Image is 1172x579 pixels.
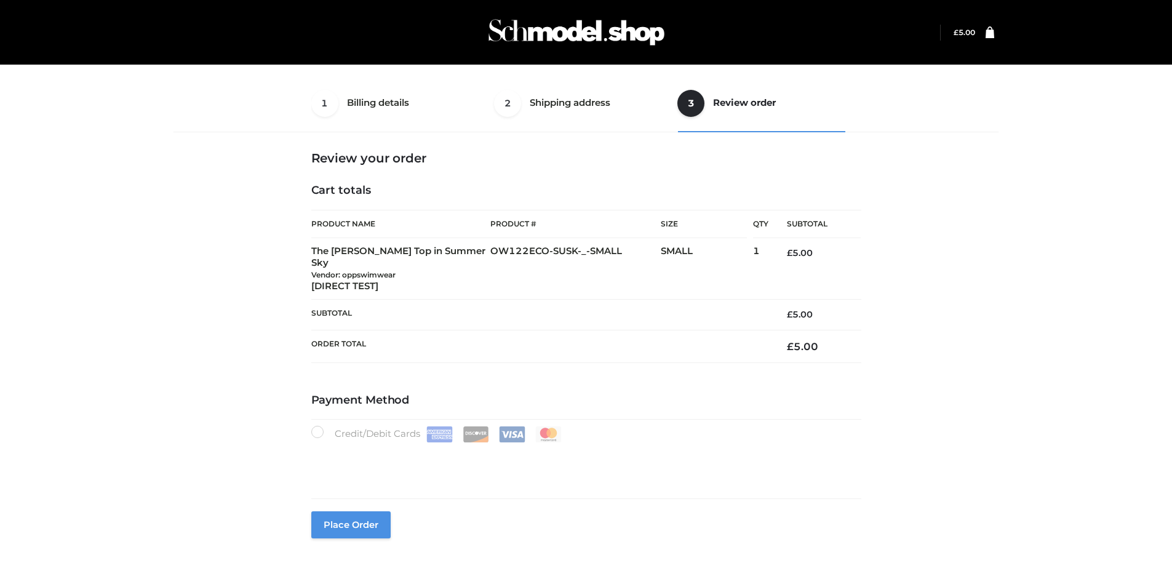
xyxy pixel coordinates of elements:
th: Product # [490,210,661,238]
img: Amex [426,426,453,442]
th: Size [661,210,747,238]
span: £ [787,247,792,258]
img: Discover [463,426,489,442]
img: Mastercard [535,426,562,442]
img: Visa [499,426,525,442]
img: Schmodel Admin 964 [484,8,669,57]
button: Place order [311,511,391,538]
bdi: 5.00 [954,28,975,37]
h4: Payment Method [311,394,861,407]
label: Credit/Debit Cards [311,426,563,442]
a: £5.00 [954,28,975,37]
th: Order Total [311,330,769,362]
th: Product Name [311,210,491,238]
td: SMALL [661,238,753,300]
h3: Review your order [311,151,861,166]
bdi: 5.00 [787,340,818,353]
span: £ [954,28,959,37]
span: £ [787,340,794,353]
th: Subtotal [311,300,769,330]
th: Qty [753,210,768,238]
small: Vendor: oppswimwear [311,270,396,279]
td: OW122ECO-SUSK-_-SMALL [490,238,661,300]
th: Subtotal [768,210,861,238]
bdi: 5.00 [787,309,813,320]
span: £ [787,309,792,320]
iframe: Secure payment input frame [309,440,859,485]
td: 1 [753,238,768,300]
td: The [PERSON_NAME] Top in Summer Sky [DIRECT TEST] [311,238,491,300]
bdi: 5.00 [787,247,813,258]
h4: Cart totals [311,184,861,198]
